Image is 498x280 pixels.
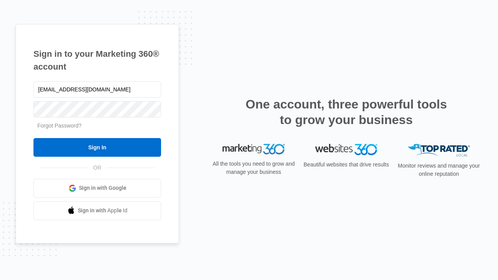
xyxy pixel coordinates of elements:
[78,206,128,215] span: Sign in with Apple Id
[223,144,285,155] img: Marketing 360
[395,162,482,178] p: Monitor reviews and manage your online reputation
[37,122,82,129] a: Forgot Password?
[243,96,449,128] h2: One account, three powerful tools to grow your business
[79,184,126,192] span: Sign in with Google
[303,161,390,169] p: Beautiful websites that drive results
[33,47,161,73] h1: Sign in to your Marketing 360® account
[315,144,377,155] img: Websites 360
[408,144,470,157] img: Top Rated Local
[33,179,161,198] a: Sign in with Google
[33,201,161,220] a: Sign in with Apple Id
[33,81,161,98] input: Email
[88,164,107,172] span: OR
[210,160,297,176] p: All the tools you need to grow and manage your business
[33,138,161,157] input: Sign In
